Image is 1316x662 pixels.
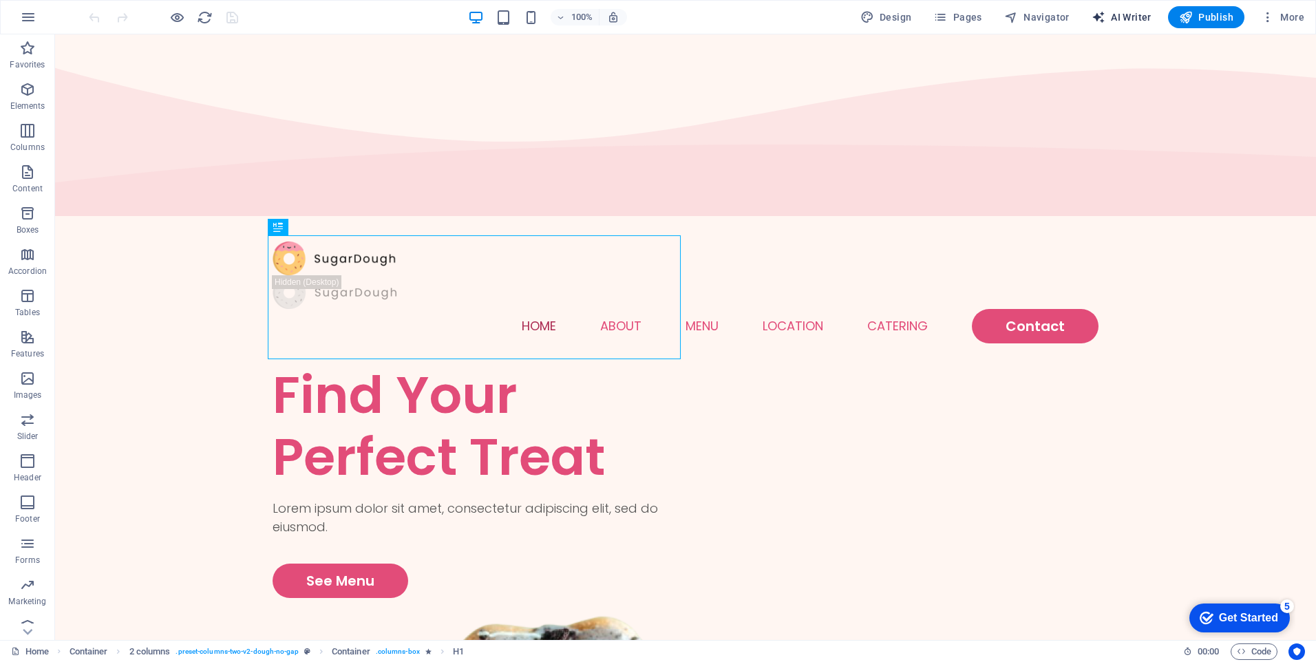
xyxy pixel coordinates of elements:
[14,472,41,483] p: Header
[10,142,45,153] p: Columns
[1261,10,1304,24] span: More
[1207,646,1209,656] span: :
[453,643,464,660] span: Click to select. Double-click to edit
[176,643,298,660] span: . preset-columns-two-v2-dough-no-gap
[8,596,46,607] p: Marketing
[196,9,213,25] button: reload
[928,6,987,28] button: Pages
[11,643,49,660] a: Click to cancel selection. Double-click to open Pages
[8,266,47,277] p: Accordion
[14,389,42,401] p: Images
[102,3,116,17] div: 5
[933,10,981,24] span: Pages
[855,6,917,28] div: Design (Ctrl+Alt+Y)
[1092,10,1151,24] span: AI Writer
[17,431,39,442] p: Slider
[1231,643,1277,660] button: Code
[1086,6,1157,28] button: AI Writer
[304,648,310,655] i: This element is a customizable preset
[15,307,40,318] p: Tables
[197,10,213,25] i: Reload page
[12,183,43,194] p: Content
[11,348,44,359] p: Features
[1255,6,1310,28] button: More
[169,9,185,25] button: Click here to leave preview mode and continue editing
[15,513,40,524] p: Footer
[70,643,108,660] span: Click to select. Double-click to edit
[1179,10,1233,24] span: Publish
[1237,643,1271,660] span: Code
[425,648,432,655] i: Element contains an animation
[1198,643,1219,660] span: 00 00
[10,59,45,70] p: Favorites
[1168,6,1244,28] button: Publish
[41,15,100,28] div: Get Started
[70,643,465,660] nav: breadcrumb
[15,555,40,566] p: Forms
[10,100,45,111] p: Elements
[376,643,420,660] span: . columns-box
[1288,643,1305,660] button: Usercentrics
[571,9,593,25] h6: 100%
[17,224,39,235] p: Boxes
[855,6,917,28] button: Design
[999,6,1075,28] button: Navigator
[551,9,599,25] button: 100%
[860,10,912,24] span: Design
[11,7,112,36] div: Get Started 5 items remaining, 0% complete
[332,643,370,660] span: Click to select. Double-click to edit
[1004,10,1070,24] span: Navigator
[607,11,619,23] i: On resize automatically adjust zoom level to fit chosen device.
[1183,643,1220,660] h6: Session time
[129,643,171,660] span: Click to select. Double-click to edit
